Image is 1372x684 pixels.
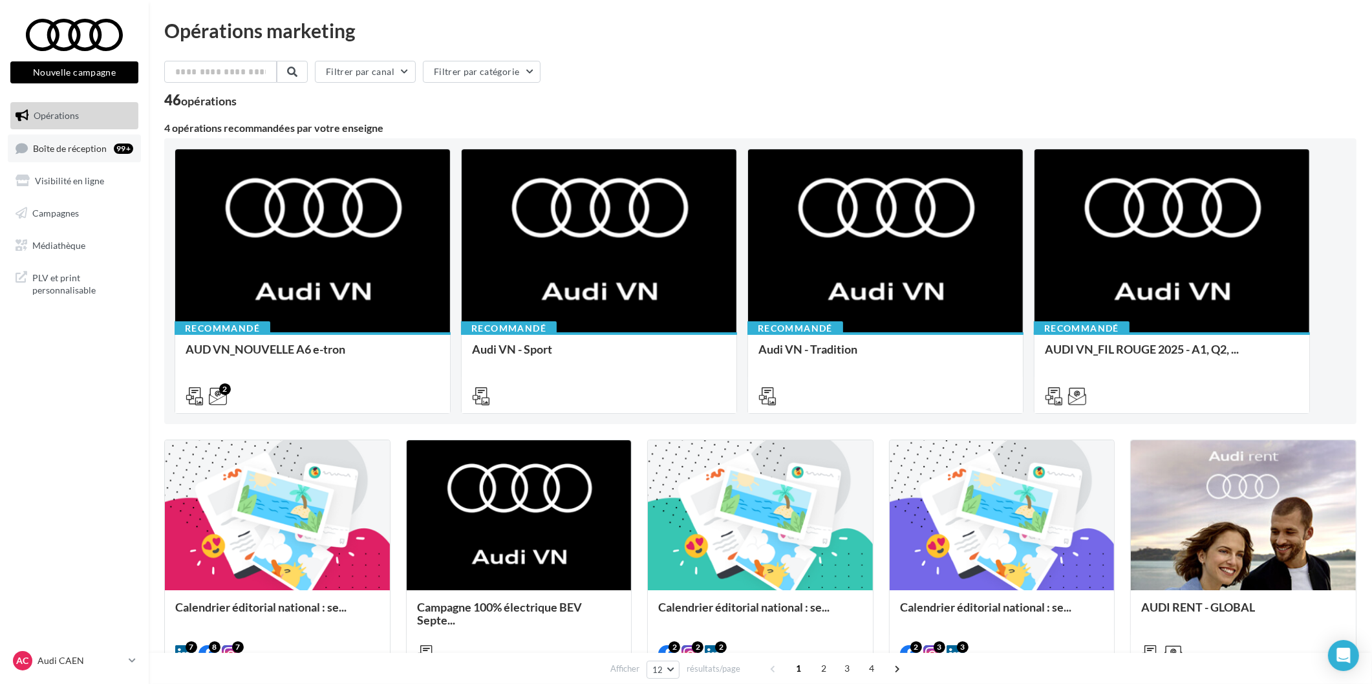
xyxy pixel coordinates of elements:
div: 2 [910,641,922,653]
a: Campagnes [8,200,141,227]
span: 4 [862,658,883,679]
a: Visibilité en ligne [8,167,141,195]
span: Calendrier éditorial national : se... [658,600,830,614]
span: 3 [837,658,857,679]
div: 46 [164,93,237,107]
span: Visibilité en ligne [35,175,104,186]
span: Médiathèque [32,239,85,250]
a: PLV et print personnalisable [8,264,141,302]
button: 12 [647,661,680,679]
div: 7 [232,641,244,653]
div: 3 [957,641,969,653]
div: 2 [715,641,727,653]
a: Boîte de réception99+ [8,134,141,162]
span: Audi VN - Tradition [758,342,857,356]
span: AUD VN_NOUVELLE A6 e-tron [186,342,345,356]
div: opérations [181,95,237,107]
span: Audi VN - Sport [472,342,552,356]
span: 12 [652,665,663,675]
span: 1 [788,658,809,679]
div: Recommandé [747,321,843,336]
span: 2 [813,658,834,679]
span: Calendrier éditorial national : se... [900,600,1071,614]
div: 99+ [114,144,133,154]
div: 2 [669,641,680,653]
span: Calendrier éditorial national : se... [175,600,347,614]
div: Opérations marketing [164,21,1356,40]
button: Filtrer par canal [315,61,416,83]
a: Opérations [8,102,141,129]
div: 2 [692,641,703,653]
div: 4 opérations recommandées par votre enseigne [164,123,1356,133]
button: Nouvelle campagne [10,61,138,83]
span: Afficher [610,663,639,675]
span: Boîte de réception [33,142,107,153]
button: Filtrer par catégorie [423,61,541,83]
div: Recommandé [175,321,270,336]
div: 3 [934,641,945,653]
span: PLV et print personnalisable [32,269,133,297]
span: AUDI VN_FIL ROUGE 2025 - A1, Q2, ... [1045,342,1239,356]
div: Recommandé [1034,321,1130,336]
div: 8 [209,641,220,653]
span: AUDI RENT - GLOBAL [1141,600,1255,614]
a: Médiathèque [8,232,141,259]
a: AC Audi CAEN [10,648,138,673]
div: Recommandé [461,321,557,336]
span: résultats/page [687,663,740,675]
div: 2 [219,383,231,395]
span: Opérations [34,110,79,121]
div: 7 [186,641,197,653]
div: Open Intercom Messenger [1328,640,1359,671]
span: Campagne 100% électrique BEV Septe... [417,600,582,627]
span: AC [17,654,29,667]
p: Audi CAEN [38,654,123,667]
span: Campagnes [32,208,79,219]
